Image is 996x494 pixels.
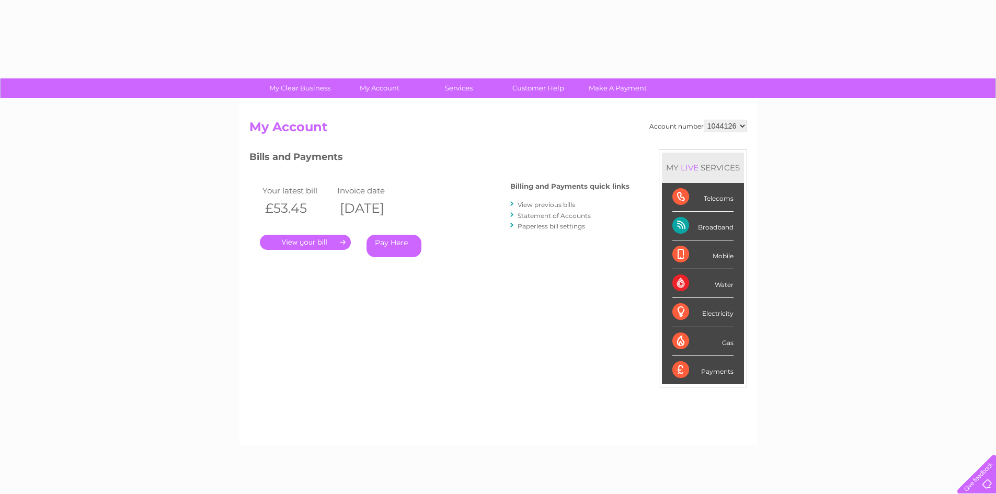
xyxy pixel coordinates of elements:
div: Water [672,269,734,298]
a: . [260,235,351,250]
div: Broadband [672,212,734,240]
div: LIVE [679,163,701,173]
a: Statement of Accounts [518,212,591,220]
div: Electricity [672,298,734,327]
div: Payments [672,356,734,384]
a: Pay Here [367,235,421,257]
th: £53.45 [260,198,335,219]
div: Account number [649,120,747,132]
a: My Clear Business [257,78,343,98]
a: Make A Payment [575,78,661,98]
a: Customer Help [495,78,581,98]
a: Paperless bill settings [518,222,585,230]
a: Services [416,78,502,98]
h4: Billing and Payments quick links [510,182,629,190]
div: Gas [672,327,734,356]
div: Telecoms [672,183,734,212]
td: Invoice date [335,183,410,198]
th: [DATE] [335,198,410,219]
td: Your latest bill [260,183,335,198]
h2: My Account [249,120,747,140]
a: View previous bills [518,201,575,209]
a: My Account [336,78,422,98]
div: MY SERVICES [662,153,744,182]
div: Mobile [672,240,734,269]
h3: Bills and Payments [249,150,629,168]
